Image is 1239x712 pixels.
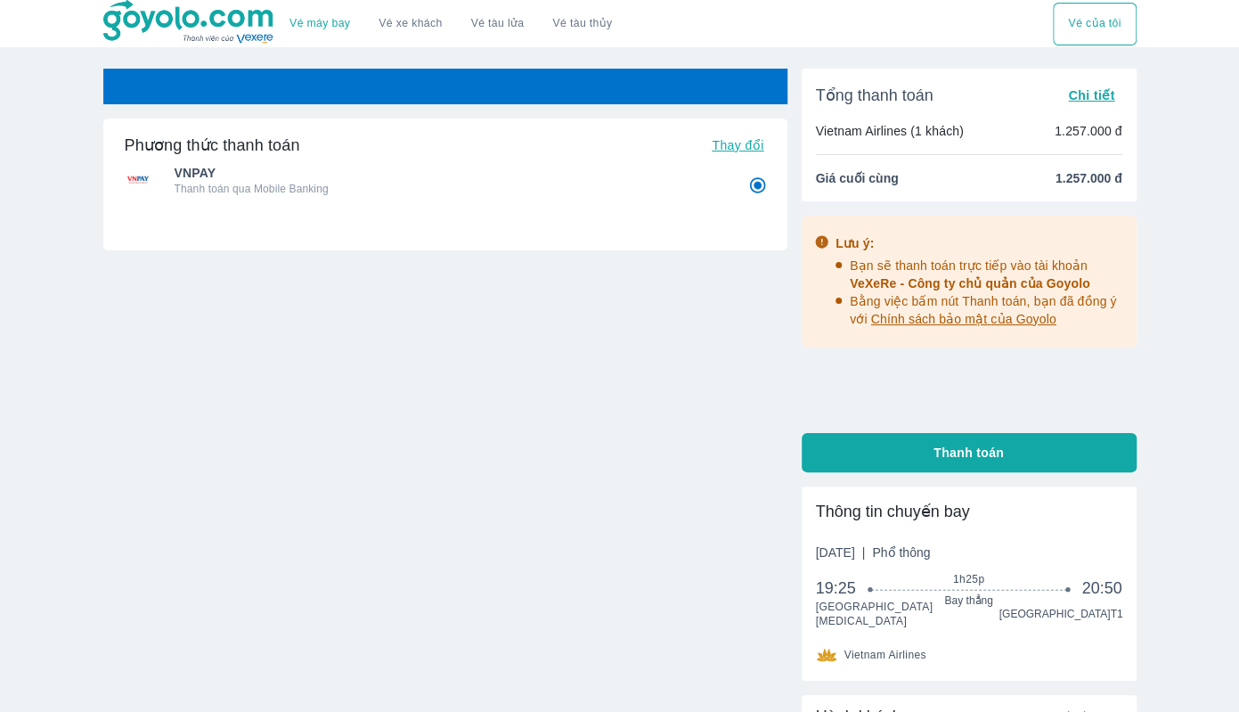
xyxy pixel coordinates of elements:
span: 1.257.000 đ [1056,169,1122,187]
button: Thay đổi [705,133,770,158]
p: Bằng việc bấm nút Thanh toán, bạn đã đồng ý với [850,292,1124,328]
p: Vietnam Airlines (1 khách) [816,122,964,140]
button: Thanh toán [802,433,1137,472]
h6: Phương thức thanh toán [125,135,300,156]
span: 19:25 [816,577,871,599]
p: Thanh toán qua Mobile Banking [175,182,723,196]
button: Vé của tôi [1053,3,1136,45]
a: Vé xe khách [379,17,442,30]
span: Chính sách bảo mật của Goyolo [871,312,1056,326]
a: Vé máy bay [289,17,350,30]
a: Vé tàu lửa [457,3,539,45]
div: choose transportation mode [1053,3,1136,45]
span: 20:50 [1081,577,1121,599]
span: Tổng thanh toán [816,85,933,106]
span: | [862,545,866,560]
button: Chi tiết [1061,83,1121,108]
img: VNPAY [125,169,151,191]
button: Vé tàu thủy [538,3,626,45]
span: Phổ thông [872,545,930,560]
div: Lưu ý: [836,234,1124,252]
span: Bay thẳng [870,593,1067,608]
span: Giá cuối cùng [816,169,899,187]
span: Bạn sẽ thanh toán trực tiếp vào tài khoản [850,258,1090,291]
span: 1h25p [870,572,1067,586]
span: [DATE] [816,544,931,561]
div: VNPAYVNPAYThanh toán qua Mobile Banking [125,159,766,201]
span: VeXeRe - Công ty chủ quản của Goyolo [850,276,1090,291]
span: [GEOGRAPHIC_DATA] T1 [999,607,1122,621]
span: VNPAY [175,164,723,182]
span: Chi tiết [1068,88,1114,102]
span: Vietnam Airlines [844,648,926,662]
div: choose transportation mode [275,3,626,45]
div: Thông tin chuyến bay [816,501,1122,522]
p: 1.257.000 đ [1055,122,1122,140]
span: Thay đổi [712,138,763,152]
span: Thanh toán [933,444,1004,462]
